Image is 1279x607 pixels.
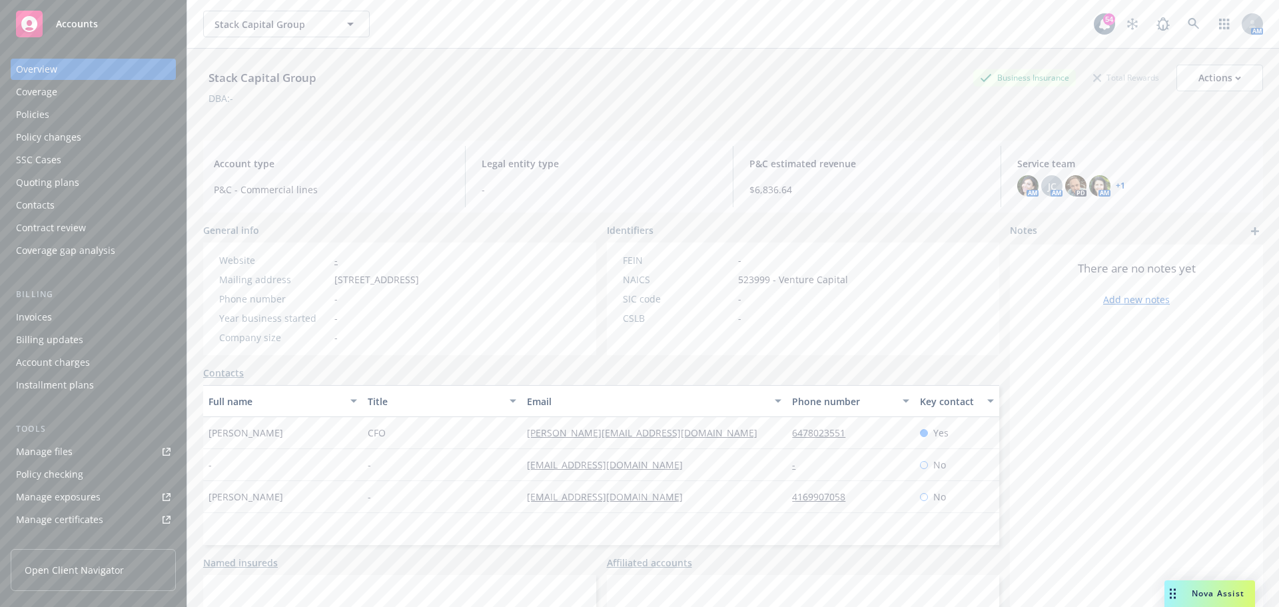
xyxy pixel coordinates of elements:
a: Named insureds [203,556,278,570]
span: [PERSON_NAME] [209,490,283,504]
span: 523999 - Venture Capital [738,273,848,287]
button: Phone number [787,385,914,417]
a: Invoices [11,306,176,328]
a: Quoting plans [11,172,176,193]
button: Full name [203,385,362,417]
span: - [482,183,717,197]
div: Billing updates [16,329,83,350]
a: Installment plans [11,374,176,396]
div: Installment plans [16,374,94,396]
div: Business Insurance [973,69,1076,86]
div: Coverage [16,81,57,103]
a: SSC Cases [11,149,176,171]
span: Open Client Navigator [25,563,124,577]
div: Full name [209,394,342,408]
div: Policies [16,104,49,125]
a: 4169907058 [792,490,856,503]
a: Coverage [11,81,176,103]
div: Overview [16,59,57,80]
img: photo [1089,175,1110,197]
div: Billing [11,288,176,301]
a: Coverage gap analysis [11,240,176,261]
div: Quoting plans [16,172,79,193]
span: [STREET_ADDRESS] [334,273,419,287]
a: Billing updates [11,329,176,350]
span: Nova Assist [1192,588,1244,599]
span: - [334,330,338,344]
button: Actions [1176,65,1263,91]
div: Account charges [16,352,90,373]
div: Phone number [792,394,894,408]
span: - [738,253,741,267]
a: Contacts [203,366,244,380]
span: Legal entity type [482,157,717,171]
a: 6478023551 [792,426,856,439]
div: Tools [11,422,176,436]
span: P&C - Commercial lines [214,183,449,197]
a: Contract review [11,217,176,239]
a: Affiliated accounts [607,556,692,570]
span: - [334,311,338,325]
a: - [334,254,338,267]
div: Coverage gap analysis [16,240,115,261]
span: - [738,292,741,306]
a: Policies [11,104,176,125]
span: No [933,490,946,504]
div: Email [527,394,767,408]
span: JC [1048,179,1057,193]
a: Manage files [11,441,176,462]
span: Account type [214,157,449,171]
a: add [1247,223,1263,239]
span: Accounts [56,19,98,29]
div: FEIN [623,253,733,267]
span: - [209,458,212,472]
a: Switch app [1211,11,1238,37]
div: Total Rewards [1086,69,1166,86]
div: Phone number [219,292,329,306]
div: Manage certificates [16,509,103,530]
a: Add new notes [1103,293,1170,306]
div: Title [368,394,502,408]
a: [EMAIL_ADDRESS][DOMAIN_NAME] [527,458,693,471]
div: Key contact [920,394,979,408]
div: Mailing address [219,273,329,287]
span: - [738,311,741,325]
div: NAICS [623,273,733,287]
a: [EMAIL_ADDRESS][DOMAIN_NAME] [527,490,693,503]
div: Actions [1198,65,1241,91]
button: Nova Assist [1164,580,1255,607]
a: Account charges [11,352,176,373]
div: 54 [1103,13,1115,25]
span: There are no notes yet [1078,261,1196,277]
div: Manage claims [16,532,83,553]
span: $6,836.64 [749,183,985,197]
span: - [368,458,371,472]
span: P&C estimated revenue [749,157,985,171]
a: Manage claims [11,532,176,553]
a: - [792,458,806,471]
button: Email [522,385,787,417]
button: Stack Capital Group [203,11,370,37]
div: Manage files [16,441,73,462]
button: Key contact [915,385,999,417]
span: Service team [1017,157,1252,171]
div: Contract review [16,217,86,239]
span: Stack Capital Group [214,17,330,31]
a: Stop snowing [1119,11,1146,37]
div: Drag to move [1164,580,1181,607]
span: - [334,292,338,306]
div: Invoices [16,306,52,328]
a: Policy checking [11,464,176,485]
button: Title [362,385,522,417]
span: Identifiers [607,223,653,237]
a: Accounts [11,5,176,43]
img: photo [1065,175,1086,197]
a: Overview [11,59,176,80]
a: Manage exposures [11,486,176,508]
div: Website [219,253,329,267]
a: [PERSON_NAME][EMAIL_ADDRESS][DOMAIN_NAME] [527,426,768,439]
div: Company size [219,330,329,344]
a: Search [1180,11,1207,37]
a: Policy changes [11,127,176,148]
